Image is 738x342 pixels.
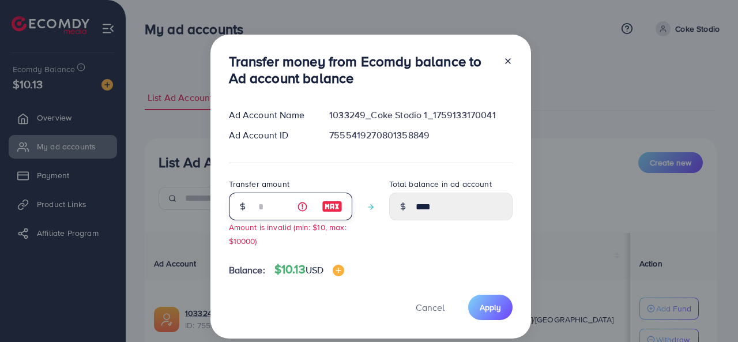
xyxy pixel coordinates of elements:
button: Apply [468,295,513,320]
div: 7555419270801358849 [320,129,521,142]
h3: Transfer money from Ecomdy balance to Ad account balance [229,53,494,87]
div: 1033249_Coke Stodio 1_1759133170041 [320,108,521,122]
iframe: Chat [689,290,729,333]
label: Total balance in ad account [389,178,492,190]
span: USD [306,264,323,276]
div: Ad Account Name [220,108,321,122]
img: image [333,265,344,276]
button: Cancel [401,295,459,320]
span: Balance: [229,264,265,277]
img: image [322,200,342,213]
span: Cancel [416,301,445,314]
h4: $10.13 [274,262,344,277]
small: Amount is invalid (min: $10, max: $10000) [229,221,347,246]
span: Apply [480,302,501,313]
label: Transfer amount [229,178,289,190]
div: Ad Account ID [220,129,321,142]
